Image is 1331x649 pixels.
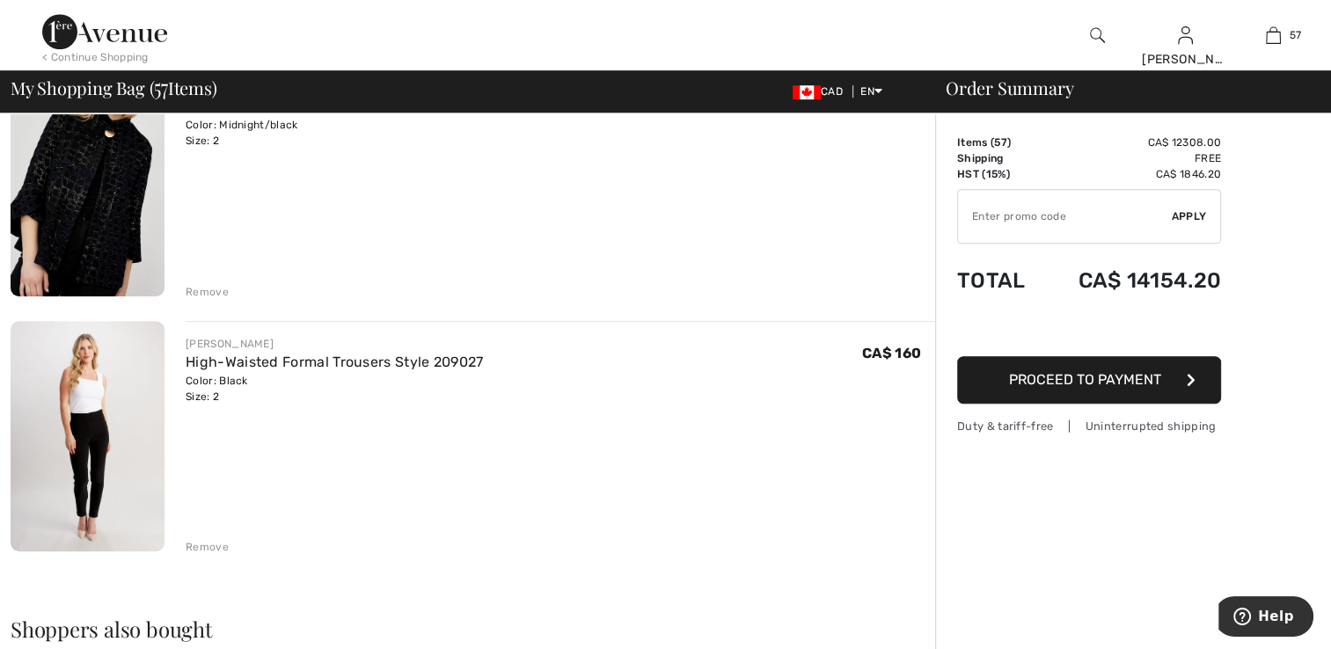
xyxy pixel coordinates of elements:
img: Formal Blazer with Embellishments Style 253378 [11,65,165,296]
input: Promo code [958,190,1172,243]
div: [PERSON_NAME] [186,336,483,352]
img: 1ère Avenue [42,14,167,49]
div: Remove [186,284,229,300]
img: Canadian Dollar [793,85,821,99]
span: Proceed to Payment [1009,371,1161,388]
span: 57 [1290,27,1302,43]
td: CA$ 1846.20 [1042,166,1221,182]
img: My Bag [1266,25,1281,46]
a: Sign In [1178,26,1193,43]
iframe: Opens a widget where you can find more information [1218,596,1313,640]
h2: Shoppers also bought [11,618,935,639]
span: 57 [154,75,168,98]
div: Color: Black Size: 2 [186,373,483,405]
img: High-Waisted Formal Trousers Style 209027 [11,321,165,552]
img: My Info [1178,25,1193,46]
span: CAD [793,85,850,98]
td: Items ( ) [957,135,1042,150]
div: Remove [186,539,229,555]
td: Total [957,251,1042,310]
a: High-Waisted Formal Trousers Style 209027 [186,354,483,370]
a: Formal Blazer with Embellishments Style 253378 [186,98,520,114]
img: search the website [1090,25,1105,46]
td: CA$ 14154.20 [1042,251,1221,310]
td: HST (15%) [957,166,1042,182]
span: My Shopping Bag ( Items) [11,79,217,97]
td: Shipping [957,150,1042,166]
div: Color: Midnight/black Size: 2 [186,117,520,149]
td: CA$ 12308.00 [1042,135,1221,150]
a: 57 [1230,25,1316,46]
span: EN [860,85,882,98]
div: < Continue Shopping [42,49,149,65]
td: Free [1042,150,1221,166]
span: 57 [994,136,1007,149]
div: Order Summary [925,79,1320,97]
div: [PERSON_NAME] [1142,50,1228,69]
span: CA$ 160 [862,345,921,361]
iframe: PayPal-paypal [957,310,1221,350]
span: Apply [1172,208,1207,224]
button: Proceed to Payment [957,356,1221,404]
div: Duty & tariff-free | Uninterrupted shipping [957,418,1221,434]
